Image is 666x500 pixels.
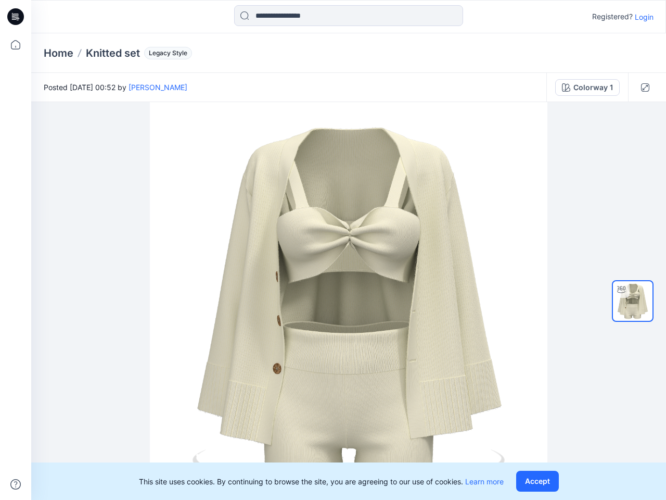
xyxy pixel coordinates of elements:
p: Login [635,11,654,22]
button: Legacy Style [140,46,192,60]
img: wetransfer-a2a86f [613,281,652,321]
p: Registered? [592,10,633,23]
button: Accept [516,471,559,492]
p: Knitted set [86,46,140,60]
a: [PERSON_NAME] [129,83,187,92]
div: Colorway 1 [573,82,613,93]
span: Posted [DATE] 00:52 by [44,82,187,93]
a: Home [44,46,73,60]
span: Legacy Style [144,47,192,59]
p: This site uses cookies. By continuing to browse the site, you are agreeing to our use of cookies. [139,476,504,487]
a: Learn more [465,477,504,486]
button: Colorway 1 [555,79,620,96]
